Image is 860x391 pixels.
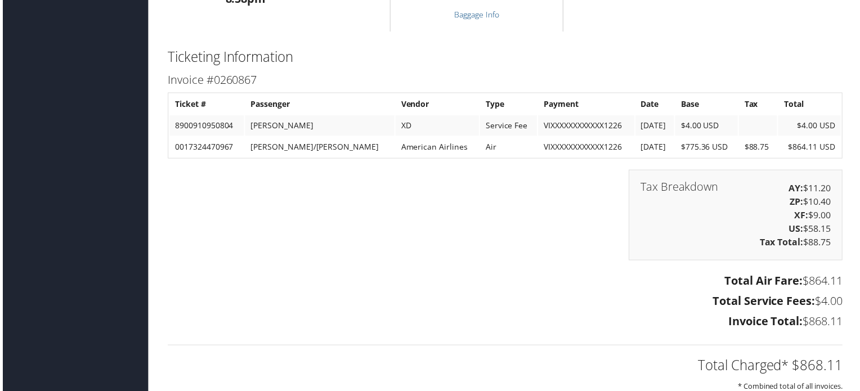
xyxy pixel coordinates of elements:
h2: Total Charged* $868.11 [166,358,845,377]
div: $11.20 $10.40 $9.00 $58.15 $88.75 [630,170,845,262]
td: Service Fee [480,116,537,136]
strong: Tax Total: [762,237,805,249]
h3: Tax Breakdown [642,182,720,194]
td: $775.36 USD [677,137,740,158]
th: Payment [539,95,635,115]
h3: $864.11 [166,275,845,290]
h3: Invoice #0260867 [166,73,845,88]
td: [PERSON_NAME]/[PERSON_NAME] [244,137,394,158]
strong: Total Air Fare: [726,275,805,290]
td: [PERSON_NAME] [244,116,394,136]
th: Date [637,95,676,115]
a: Baggage Info [454,9,499,20]
td: American Airlines [395,137,479,158]
strong: Total Service Fees: [714,295,817,310]
td: 0017324470967 [168,137,243,158]
th: Type [480,95,537,115]
td: [DATE] [637,137,676,158]
h2: Ticketing Information [166,47,845,66]
th: Base [677,95,740,115]
td: [DATE] [637,116,676,136]
th: Passenger [244,95,394,115]
strong: US: [791,223,805,236]
td: 8900910950804 [168,116,243,136]
td: $4.00 USD [780,116,843,136]
h3: $868.11 [166,315,845,331]
strong: ZP: [792,196,805,209]
td: XD [395,116,479,136]
td: $4.00 USD [677,116,740,136]
td: $88.75 [741,137,780,158]
td: Air [480,137,537,158]
th: Ticket # [168,95,243,115]
td: VIXXXXXXXXXXXX1226 [539,116,635,136]
strong: Invoice Total: [730,315,805,330]
th: Vendor [395,95,479,115]
td: VIXXXXXXXXXXXX1226 [539,137,635,158]
th: Total [780,95,843,115]
strong: XF: [796,210,810,222]
h3: $4.00 [166,295,845,311]
th: Tax [741,95,780,115]
strong: AY: [791,183,805,195]
td: $864.11 USD [780,137,843,158]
